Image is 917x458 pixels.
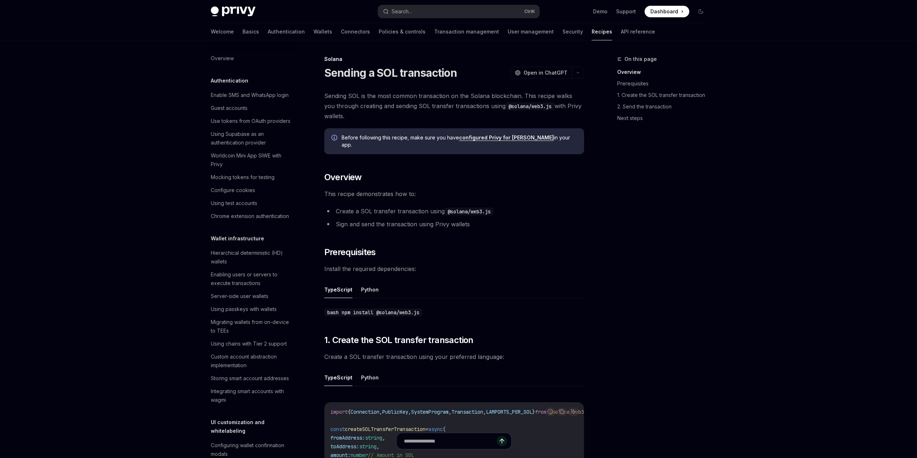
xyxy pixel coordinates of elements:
a: API reference [621,23,655,40]
button: Send message [497,436,507,446]
a: Policies & controls [379,23,426,40]
span: Open in ChatGPT [524,69,567,76]
a: Next steps [617,112,712,124]
a: Using chains with Tier 2 support [205,337,297,350]
div: Server-side user wallets [211,292,268,301]
span: { [348,409,351,415]
div: Chrome extension authentication [211,212,289,221]
a: Connectors [341,23,370,40]
span: , [379,409,382,415]
button: TypeScript [324,281,352,298]
span: Prerequisites [324,246,376,258]
img: dark logo [211,6,255,17]
a: Demo [593,8,607,15]
span: , [449,409,451,415]
div: Using Supabase as an authentication provider [211,130,293,147]
span: } [532,409,535,415]
div: Solana [324,55,584,63]
li: Create a SOL transfer transaction using [324,206,584,216]
span: PublicKey [382,409,408,415]
div: Guest accounts [211,104,248,112]
code: bash npm install @solana/web3.js [324,308,422,316]
span: SystemProgram [411,409,449,415]
div: Enabling users or servers to execute transactions [211,270,293,288]
span: Create a SOL transfer transaction using your preferred language: [324,352,584,362]
div: Integrating smart accounts with wagmi [211,387,293,404]
a: Using Supabase as an authentication provider [205,128,297,149]
a: Wallets [313,23,332,40]
button: Search...CtrlK [378,5,539,18]
button: Toggle dark mode [695,6,707,17]
div: Hierarchical deterministic (HD) wallets [211,249,293,266]
div: Using chains with Tier 2 support [211,339,287,348]
div: Search... [392,7,412,16]
div: Worldcoin Mini App SIWE with Privy [211,151,293,169]
span: Before following this recipe, make sure you have in your app. [342,134,577,148]
a: Using test accounts [205,197,297,210]
a: Prerequisites [617,78,712,89]
code: @solana/web3.js [445,208,494,215]
h5: Wallet infrastructure [211,234,264,243]
a: User management [508,23,554,40]
div: Migrating wallets from on-device to TEEs [211,318,293,335]
span: 1. Create the SOL transfer transaction [324,334,473,346]
span: = [426,426,428,432]
a: Storing smart account addresses [205,372,297,385]
a: Authentication [268,23,305,40]
a: Worldcoin Mini App SIWE with Privy [205,149,297,171]
div: Use tokens from OAuth providers [211,117,290,125]
div: Using passkeys with wallets [211,305,277,314]
a: Custom account abstraction implementation [205,350,297,372]
a: Hierarchical deterministic (HD) wallets [205,246,297,268]
svg: Info [331,135,339,142]
div: Enable SMS and WhatsApp login [211,91,289,99]
a: 1. Create the SOL transfer transaction [617,89,712,101]
button: Report incorrect code [546,407,555,416]
div: Custom account abstraction implementation [211,352,293,370]
div: Overview [211,54,234,63]
div: Configure cookies [211,186,255,195]
button: Copy the contents from the code block [557,407,566,416]
a: Welcome [211,23,234,40]
a: Dashboard [645,6,689,17]
a: Overview [205,52,297,65]
h5: UI customization and whitelabeling [211,418,297,435]
span: Overview [324,172,362,183]
span: Connection [351,409,379,415]
a: Guest accounts [205,102,297,115]
a: Security [562,23,583,40]
span: LAMPORTS_PER_SOL [486,409,532,415]
span: , [408,409,411,415]
a: 2. Send the transaction [617,101,712,112]
span: Ctrl K [524,9,535,14]
a: Support [616,8,636,15]
span: async [428,426,443,432]
div: Storing smart account addresses [211,374,289,383]
a: Overview [617,66,712,78]
span: Sending SOL is the most common transaction on the Solana blockchain. This recipe walks you throug... [324,91,584,121]
a: Enable SMS and WhatsApp login [205,89,297,102]
a: Mocking tokens for testing [205,171,297,184]
a: Server-side user wallets [205,290,297,303]
a: Enabling users or servers to execute transactions [205,268,297,290]
a: Integrating smart accounts with wagmi [205,385,297,406]
h1: Sending a SOL transaction [324,66,457,79]
span: createSOLTransferTransaction [345,426,426,432]
span: from [535,409,547,415]
span: Install the required dependencies: [324,264,584,274]
span: This recipe demonstrates how to: [324,189,584,199]
span: On this page [624,55,657,63]
a: configured Privy for [PERSON_NAME] [459,134,554,141]
button: Python [361,281,379,298]
code: @solana/web3.js [506,102,555,110]
a: Using passkeys with wallets [205,303,297,316]
span: import [330,409,348,415]
h5: Authentication [211,76,248,85]
li: Sign and send the transaction using Privy wallets [324,219,584,229]
a: Transaction management [434,23,499,40]
a: Configure cookies [205,184,297,197]
span: ( [443,426,446,432]
button: Open in ChatGPT [510,67,572,79]
button: TypeScript [324,369,352,386]
a: Chrome extension authentication [205,210,297,223]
